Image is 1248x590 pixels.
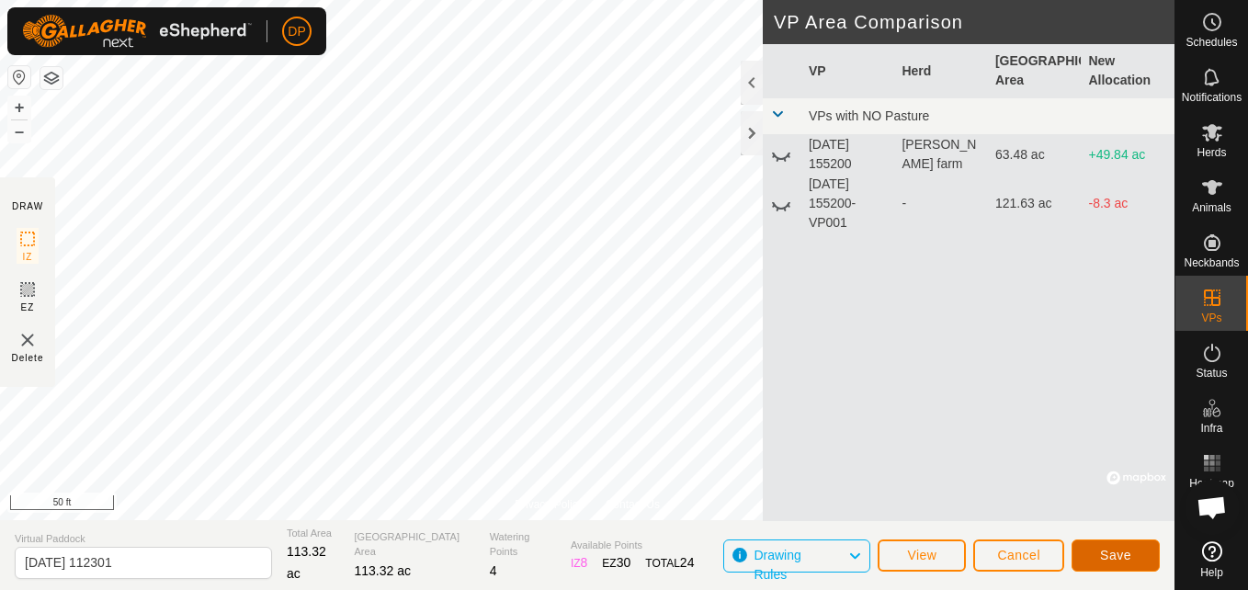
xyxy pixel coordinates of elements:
span: Available Points [571,538,695,553]
span: 30 [617,555,631,570]
span: Help [1200,567,1223,578]
span: Save [1100,548,1131,562]
span: 8 [581,555,588,570]
span: Drawing Rules [754,548,800,582]
button: Cancel [973,539,1064,572]
span: 113.32 ac [287,544,326,581]
button: Map Layers [40,67,62,89]
td: +49.84 ac [1081,135,1174,175]
div: - [902,194,981,213]
span: VPs with NO Pasture [809,108,930,123]
button: + [8,96,30,119]
a: Help [1175,534,1248,585]
a: Privacy Policy [515,496,584,513]
div: EZ [602,553,630,573]
th: New Allocation [1081,44,1174,98]
span: Neckbands [1184,257,1239,268]
span: Notifications [1182,92,1242,103]
span: Watering Points [490,529,556,560]
div: DRAW [12,199,43,213]
span: VPs [1201,312,1221,323]
td: -8.3 ac [1081,175,1174,233]
span: Status [1196,368,1227,379]
td: 121.63 ac [988,175,1082,233]
span: Infra [1200,423,1222,434]
span: 24 [680,555,695,570]
button: View [878,539,966,572]
span: [GEOGRAPHIC_DATA] Area [355,529,475,560]
span: Total Area [287,526,340,541]
span: IZ [23,250,33,264]
button: Save [1072,539,1160,572]
span: Virtual Paddock [15,531,272,547]
span: 113.32 ac [355,563,412,578]
button: – [8,120,30,142]
span: Animals [1192,202,1231,213]
button: Reset Map [8,66,30,88]
img: Gallagher Logo [22,15,252,48]
td: [DATE] 155200-VP001 [801,175,895,233]
div: IZ [571,553,587,573]
img: VP [17,329,39,351]
span: Heatmap [1189,478,1234,489]
div: TOTAL [645,553,694,573]
span: DP [288,22,305,41]
td: 63.48 ac [988,135,1082,175]
span: View [907,548,936,562]
div: Open chat [1185,480,1240,535]
span: Herds [1197,147,1226,158]
td: [DATE] 155200 [801,135,895,175]
span: Delete [12,351,44,365]
span: Schedules [1186,37,1237,48]
span: EZ [21,301,35,314]
th: Herd [894,44,988,98]
th: VP [801,44,895,98]
span: 4 [490,563,497,578]
th: [GEOGRAPHIC_DATA] Area [988,44,1082,98]
a: Contact Us [606,496,660,513]
h2: VP Area Comparison [774,11,1174,33]
span: Cancel [997,548,1040,562]
div: [PERSON_NAME] farm [902,135,981,174]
